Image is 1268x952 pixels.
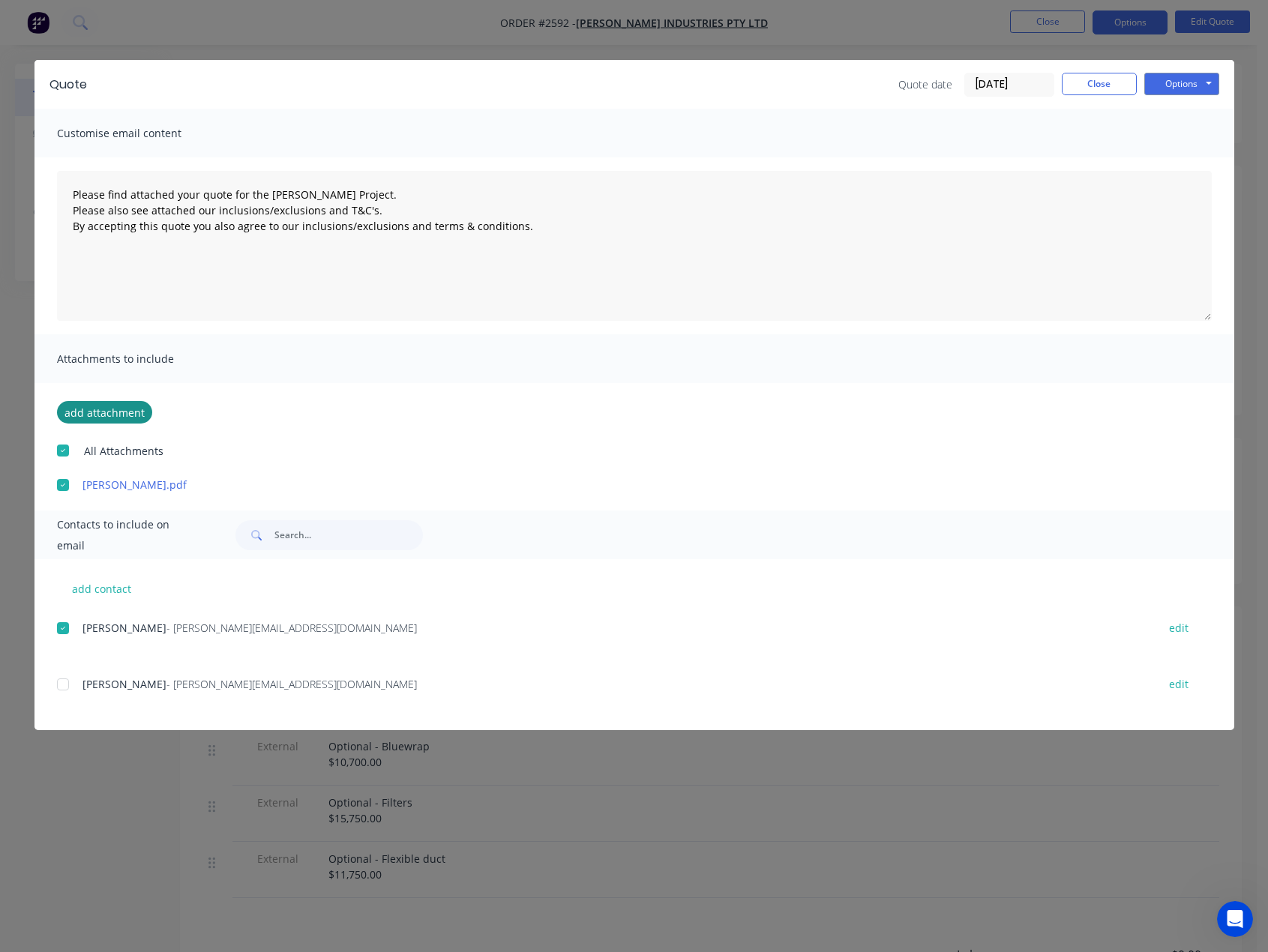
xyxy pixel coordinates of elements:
[82,477,1142,492] a: [PERSON_NAME].pdf
[57,577,147,600] button: add contact
[49,76,87,94] div: Quote
[274,520,423,550] input: Search...
[57,401,152,424] button: add attachment
[898,76,952,92] span: Quote date
[82,621,166,635] span: [PERSON_NAME]
[84,443,163,459] span: All Attachments
[166,621,417,635] span: - [PERSON_NAME][EMAIL_ADDRESS][DOMAIN_NAME]
[1062,73,1137,95] button: Close
[57,171,1212,321] textarea: Please find attached your quote for the [PERSON_NAME] Project. Please also see attached our inclu...
[1160,618,1198,638] button: edit
[1160,674,1198,694] button: edit
[1217,901,1253,937] iframe: Intercom live chat
[82,677,166,691] span: [PERSON_NAME]
[1144,73,1219,95] button: Options
[57,514,199,556] span: Contacts to include on email
[166,677,417,691] span: - [PERSON_NAME][EMAIL_ADDRESS][DOMAIN_NAME]
[57,123,222,144] span: Customise email content
[57,349,222,370] span: Attachments to include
